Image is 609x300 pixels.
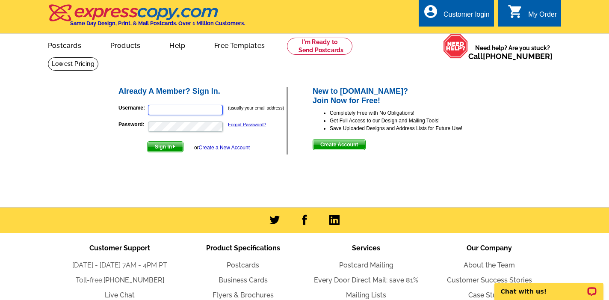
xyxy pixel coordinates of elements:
[156,35,199,55] a: Help
[194,144,250,151] div: or
[58,275,181,285] li: Toll-free:
[118,121,147,128] label: Password:
[147,141,183,152] button: Sign In
[447,276,532,284] a: Customer Success Stories
[314,276,418,284] a: Every Door Direct Mail: save 81%
[70,20,245,27] h4: Same Day Design, Print, & Mail Postcards. Over 1 Million Customers.
[118,104,147,112] label: Username:
[148,142,183,152] span: Sign In
[467,244,512,252] span: Our Company
[48,10,245,27] a: Same Day Design, Print, & Mail Postcards. Over 1 Million Customers.
[103,276,164,284] a: [PHONE_NUMBER]
[339,261,393,269] a: Postcard Mailing
[423,4,438,19] i: account_circle
[118,87,287,96] h2: Already A Member? Sign In.
[423,9,490,20] a: account_circle Customer login
[201,35,278,55] a: Free Templates
[483,52,553,61] a: [PHONE_NUMBER]
[330,117,492,125] li: Get Full Access to our Design and Mailing Tools!
[464,261,515,269] a: About the Team
[468,44,557,61] span: Need help? Are you stuck?
[172,145,176,149] img: button-next-arrow-white.png
[346,291,386,299] a: Mailing Lists
[468,291,510,299] a: Case Studies
[213,291,274,299] a: Flyers & Brochures
[228,105,284,110] small: (usually your email address)
[313,140,365,150] span: Create Account
[89,244,150,252] span: Customer Support
[443,34,468,59] img: help
[508,9,557,20] a: shopping_cart My Order
[34,35,95,55] a: Postcards
[489,273,609,300] iframe: LiveChat chat widget
[58,260,181,270] li: [DATE] - [DATE] 7AM - 4PM PT
[313,87,492,105] h2: New to [DOMAIN_NAME]? Join Now for Free!
[443,11,490,23] div: Customer login
[227,261,259,269] a: Postcards
[330,109,492,117] li: Completely Free with No Obligations!
[528,11,557,23] div: My Order
[468,52,553,61] span: Call
[330,125,492,132] li: Save Uploaded Designs and Address Lists for Future Use!
[313,139,366,150] button: Create Account
[352,244,380,252] span: Services
[228,122,266,127] a: Forgot Password?
[97,35,154,55] a: Products
[105,291,135,299] a: Live Chat
[508,4,523,19] i: shopping_cart
[206,244,280,252] span: Product Specifications
[199,145,250,151] a: Create a New Account
[219,276,268,284] a: Business Cards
